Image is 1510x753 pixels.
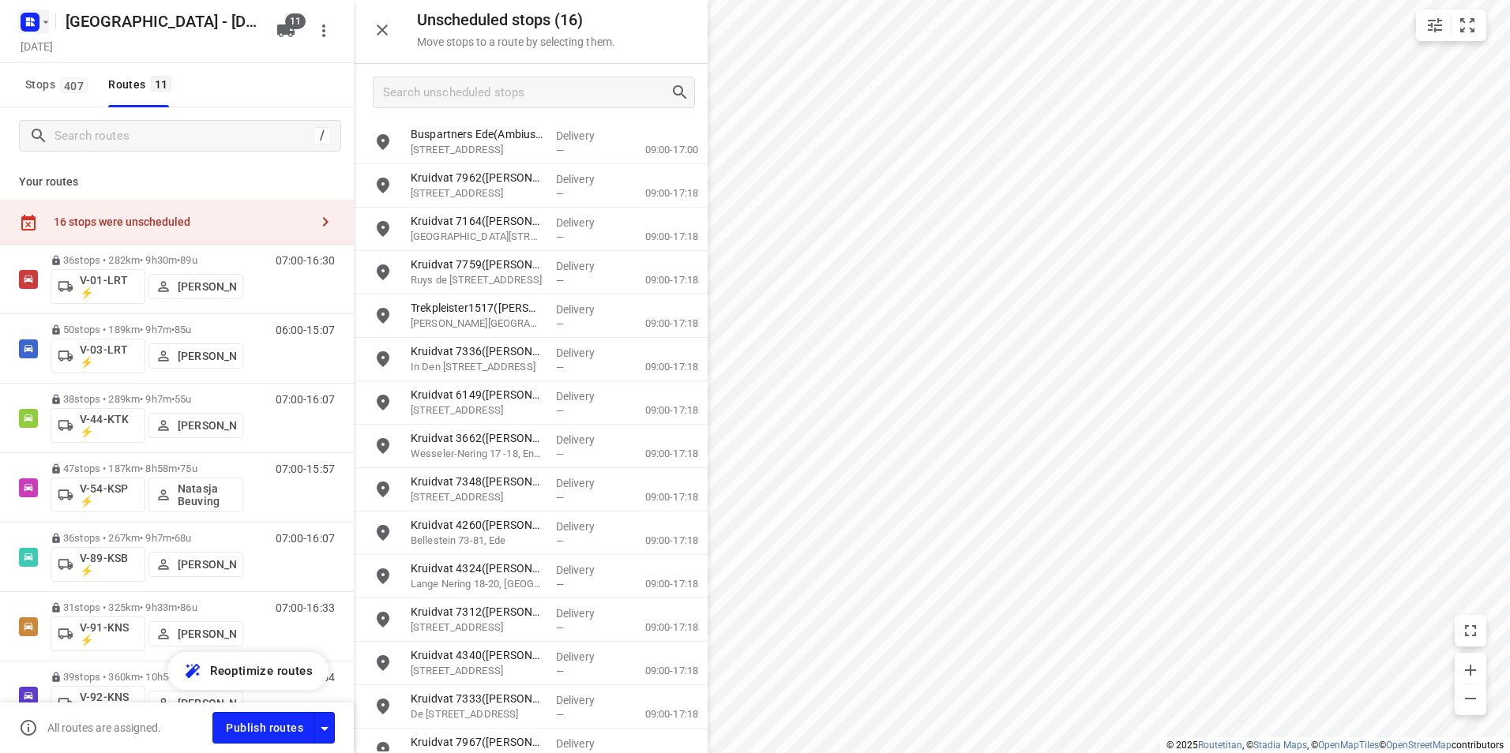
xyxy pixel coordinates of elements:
span: — [556,144,564,156]
p: Kruidvat 7333(A.S. Watson - Actie Kruidvat) [411,691,543,706]
span: • [171,393,175,405]
div: grid [354,121,708,751]
button: Natasja Beuving [148,478,243,512]
p: 09:00-17:18 [620,706,698,722]
button: V-03-LRT ⚡ [51,339,145,373]
span: 407 [60,77,88,93]
p: 07:00-16:33 [276,601,335,614]
button: Map settings [1419,9,1451,41]
h5: Unscheduled stops ( 16 ) [417,11,615,29]
p: [PERSON_NAME] [178,350,236,362]
span: 86u [180,601,197,613]
p: Delivery [556,388,614,404]
span: — [556,492,564,504]
p: 38 stops • 289km • 9h7m [51,393,243,405]
p: 07:00-16:07 [276,393,335,406]
button: [PERSON_NAME] [148,552,243,577]
p: Delivery [556,605,614,621]
span: Publish routes [226,718,303,738]
p: Kruidvat 7312(A.S. Watson - Actie Kruidvat) [411,604,543,620]
span: 11 [151,76,172,92]
p: 31 stops • 325km • 9h33m [51,601,243,613]
p: Bellestein 73-81, Ede [411,533,543,549]
p: [PERSON_NAME][GEOGRAPHIC_DATA][STREET_ADDRESS][GEOGRAPHIC_DATA] [411,316,543,332]
span: — [556,231,564,243]
p: Delivery [556,215,614,230]
p: Delivery [556,475,614,491]
span: — [556,622,564,634]
p: Kruidvat 7348(A.S. Watson - Actie Kruidvat) [411,474,543,489]
span: — [556,275,564,287]
button: [PERSON_NAME] [148,413,243,438]
button: V-54-KSP ⚡ [51,478,145,512]
p: Delivery [556,258,614,274]
span: — [556,448,564,460]
p: Kruidvat 4260(A.S. Watson - Actie Kruidvat) [411,517,543,533]
p: Delivery [556,692,614,708]
p: V-91-KNS ⚡ [80,621,138,646]
div: 16 stops were unscheduled [54,215,310,228]
p: [STREET_ADDRESS] [411,403,543,418]
span: — [556,318,564,330]
p: Kruidvat 6149(A.S. Watson - Actie Kruidvat) [411,387,543,403]
p: 07:00-15:57 [276,463,335,475]
input: Search routes [54,124,314,148]
li: © 2025 , © , © © contributors [1166,740,1504,751]
p: De [STREET_ADDRESS] [411,706,543,722]
p: V-44-KTK ⚡ [80,413,138,438]
p: 09:00-17:18 [620,489,698,505]
p: 07:00-16:30 [276,254,335,267]
p: Kruidvat 7336([PERSON_NAME] - Actie Kruidvat) [411,343,543,359]
p: 09:00-17:18 [620,533,698,549]
p: [STREET_ADDRESS] [411,489,543,505]
a: OpenStreetMap [1386,740,1452,751]
p: Delivery [556,649,614,665]
span: • [177,601,180,613]
p: In Den [STREET_ADDRESS] [411,359,543,375]
h5: [GEOGRAPHIC_DATA] - [DATE] [59,9,264,34]
p: 47 stops • 187km • 8h58m [51,463,243,474]
p: [PERSON_NAME] [178,558,236,571]
p: Delivery [556,736,614,751]
button: [PERSON_NAME] [148,274,243,299]
button: [PERSON_NAME] [148,621,243,646]
button: V-44-KTK ⚡ [51,408,145,443]
p: Delivery [556,302,614,317]
p: Delivery [556,171,614,187]
span: 89u [180,254,197,266]
span: — [556,665,564,677]
button: [PERSON_NAME] [148,343,243,369]
p: V-54-KSP ⚡ [80,482,138,508]
button: More [308,15,340,47]
div: Search [670,83,694,102]
p: Delivery [556,345,614,361]
p: Buspartners Ede(Ambius klantenservice) [411,126,543,142]
p: Delivery [556,562,614,578]
div: Routes [108,75,176,95]
p: 06:00-15:07 [276,324,335,336]
button: V-91-KNS ⚡ [51,616,145,651]
p: [PERSON_NAME] [178,419,236,432]
p: Delivery [556,128,614,144]
p: Kruidvat 4324(A.S. Watson - Actie Kruidvat) [411,560,543,576]
span: 85u [175,324,191,335]
button: V-92-KNS ⚡ [51,686,145,721]
p: 09:00-17:18 [620,359,698,375]
div: small contained button group [1416,9,1486,41]
button: [PERSON_NAME] [148,691,243,716]
p: All routes are assigned. [47,721,161,734]
span: 75u [180,463,197,474]
p: Kruidvat 3662(A.S. Watson - Actie Kruidvat) [411,430,543,446]
p: [PERSON_NAME] [178,280,236,293]
p: 09:00-17:18 [620,316,698,332]
button: Fit zoom [1452,9,1483,41]
button: V-89-KSB ⚡ [51,547,145,582]
p: 36 stops • 267km • 9h7m [51,532,243,544]
span: — [556,579,564,590]
p: [STREET_ADDRESS] [411,185,543,201]
p: 09:00-17:18 [620,663,698,679]
p: 09:00-17:18 [620,446,698,462]
button: Reoptimize routes [167,652,329,690]
span: • [177,254,180,266]
span: Reoptimize routes [210,661,313,681]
